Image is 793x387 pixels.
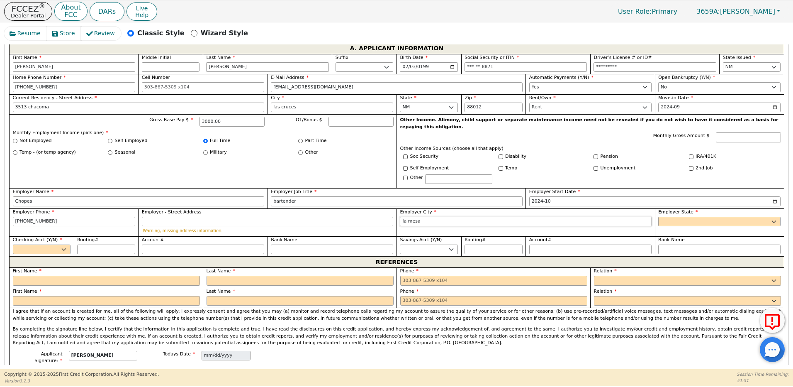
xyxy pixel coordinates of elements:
[529,189,580,194] span: Employer Start Date
[689,154,693,159] input: Y/N
[688,5,789,18] a: 3659A:[PERSON_NAME]
[69,351,137,361] input: first last
[13,189,54,194] span: Employer Name
[137,28,185,38] p: Classic Style
[499,154,503,159] input: Y/N
[658,237,685,242] span: Bank Name
[113,372,159,377] span: All Rights Reserved.
[39,2,45,10] sup: ®
[115,149,136,156] label: Seasonal
[271,95,284,100] span: City
[601,153,618,160] label: Pension
[4,371,159,378] p: Copyright © 2015- 2025 First Credit Corporation.
[207,289,235,294] span: Last Name
[400,95,416,100] span: State
[400,62,458,72] input: YYYY-MM-DD
[601,165,636,172] label: Unemployment
[594,268,617,274] span: Relation
[723,55,756,60] span: State Issued
[618,7,652,15] span: User Role :
[410,165,449,172] label: Self Employment
[594,55,652,60] span: Driver’s License # or ID#
[505,153,526,160] label: Disability
[410,153,438,160] label: Soc Security
[499,166,503,171] input: Y/N
[696,7,720,15] span: 3659A:
[142,82,264,92] input: 303-867-5309 x104
[737,377,789,384] p: 51:51
[61,12,80,18] p: FCC
[13,308,781,322] p: I agree that if an account is created for me, all of the following will apply: I expressly consen...
[142,237,164,242] span: Account#
[610,3,686,20] p: Primary
[4,2,52,21] button: FCCEZ®Dealer Portal
[142,209,202,215] span: Employer - Street Address
[142,55,171,60] span: Middle Initial
[4,378,159,384] p: Version 3.2.3
[143,228,392,233] p: Warning, missing address information.
[658,103,781,113] input: YYYY-MM-DD
[653,133,710,138] span: Monthly Gross Amount $
[13,95,97,100] span: Current Residency - Street Address
[696,165,713,172] label: 2nd Job
[90,2,124,21] button: DARs
[126,2,157,21] button: LiveHelp
[505,165,517,172] label: Temp
[13,289,42,294] span: First Name
[400,268,419,274] span: Phone
[206,55,235,60] span: Last Name
[689,166,693,171] input: Y/N
[376,257,418,267] span: REFERENCES
[610,3,686,20] a: User Role:Primary
[336,55,348,60] span: Suffix
[13,82,135,92] input: 303-867-5309 x104
[296,117,322,122] span: OT/Bonus $
[465,95,476,100] span: Zip
[13,55,42,60] span: First Name
[465,103,523,113] input: 90210
[594,166,598,171] input: Y/N
[658,75,715,80] span: Open Bankruptcy (Y/N)
[135,12,148,18] span: Help
[17,29,41,38] span: Resume
[350,43,443,54] span: A. APPLICANT INFORMATION
[305,149,318,156] label: Other
[594,289,617,294] span: Relation
[163,351,195,357] span: Todays Date
[34,351,62,364] span: Applicant Signature:
[529,95,556,100] span: Rent/Own
[13,75,66,80] span: Home Phone Number
[400,145,781,152] p: Other Income Sources (choose all that apply)
[13,326,781,347] p: By completing the signature line below, I certify that the information in this application is com...
[529,196,781,206] input: YYYY-MM-DD
[142,75,170,80] span: Cell Number
[115,137,148,145] label: Self Employed
[135,5,148,12] span: Live
[529,75,594,80] span: Automatic Payments (Y/N)
[400,209,436,215] span: Employer City
[696,7,775,15] span: [PERSON_NAME]
[529,237,552,242] span: Account#
[400,296,587,306] input: 303-867-5309 x104
[403,154,408,159] input: Y/N
[46,27,81,40] button: Store
[13,217,135,227] input: 303-867-5309 x104
[149,117,193,122] span: Gross Base Pay $
[19,149,76,156] label: Temp - (or temp agency)
[19,137,51,145] label: Not Employed
[400,55,428,60] span: Birth Date
[11,5,46,13] p: FCCEZ
[61,4,80,11] p: About
[271,189,316,194] span: Employer Job Title
[60,29,75,38] span: Store
[594,154,598,159] input: Y/N
[13,237,62,242] span: Checking Acct (Y/N)
[54,2,87,21] button: AboutFCC
[201,28,248,38] p: Wizard Style
[4,27,47,40] button: Resume
[403,166,408,171] input: Y/N
[13,268,42,274] span: First Name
